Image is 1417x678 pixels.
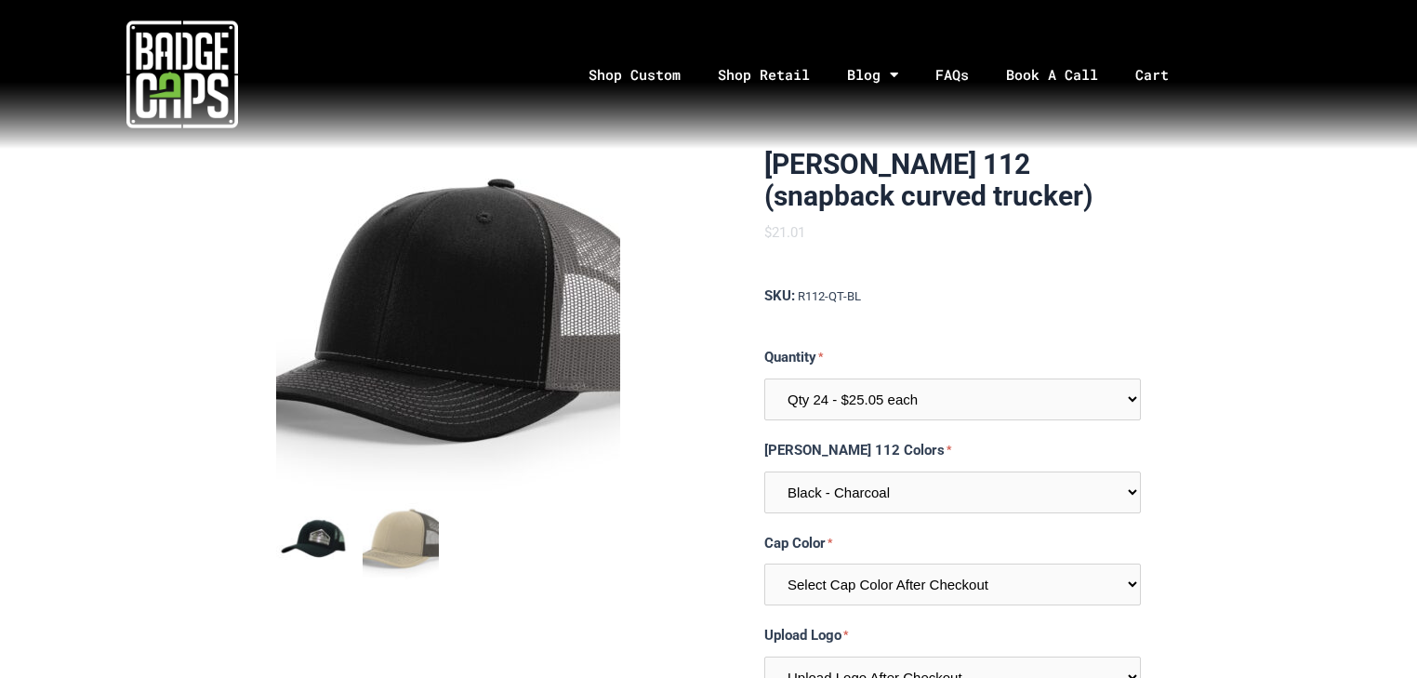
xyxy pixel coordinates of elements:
[764,439,1141,462] label: [PERSON_NAME] 112 Colors
[764,532,1141,555] label: Cap Color
[570,26,699,124] a: Shop Custom
[987,26,1117,124] a: Book A Call
[363,502,440,579] button: mark as featured image
[798,289,861,303] span: R112-QT-BL
[276,502,353,579] button: mark as featured image
[764,624,1141,647] label: Upload Logo
[764,224,805,241] span: $21.01
[764,149,1141,212] h1: [PERSON_NAME] 112 (snapback curved trucker)
[764,346,1141,369] label: Quantity
[126,19,238,130] img: badgecaps white logo with green acccent
[764,287,795,304] span: SKU:
[364,26,1417,124] nav: Menu
[1117,26,1211,124] a: Cart
[276,149,620,493] img: R112-QT-BL
[828,26,917,124] a: Blog
[276,502,353,579] img: BadgeCaps - Richardson 112
[917,26,987,124] a: FAQs
[699,26,828,124] a: Shop Retail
